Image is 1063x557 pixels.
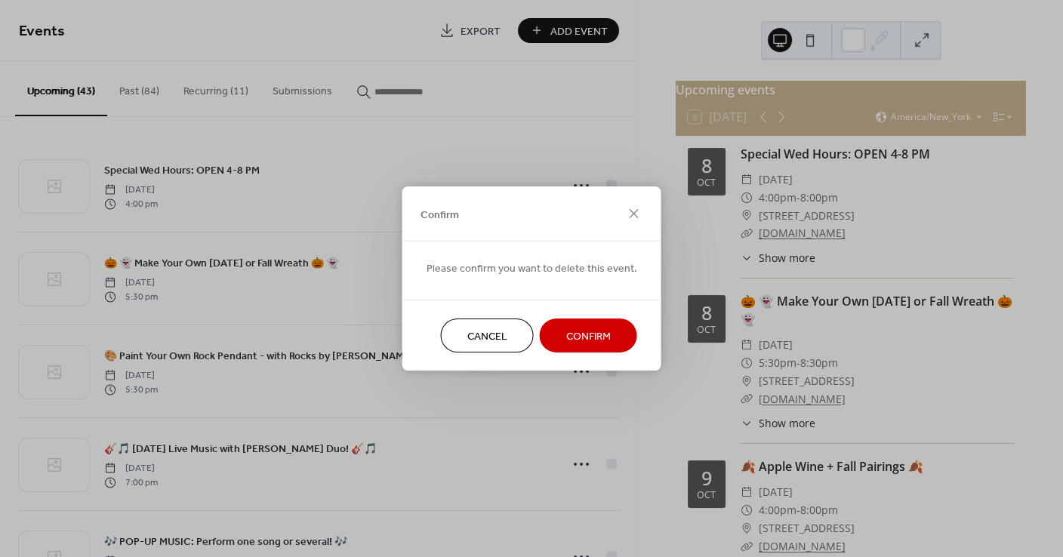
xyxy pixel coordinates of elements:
[441,319,534,352] button: Cancel
[566,329,611,345] span: Confirm
[427,261,637,277] span: Please confirm you want to delete this event.
[540,319,637,352] button: Confirm
[467,329,507,345] span: Cancel
[421,207,459,223] span: Confirm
